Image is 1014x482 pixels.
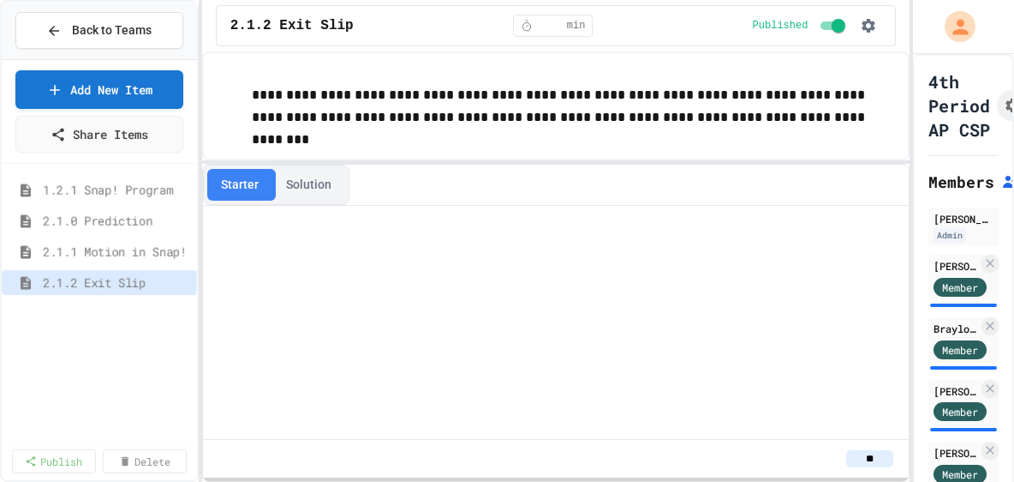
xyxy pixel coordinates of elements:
div: Admin [933,228,966,243]
span: Published [753,19,808,33]
span: min [567,19,586,33]
h1: 4th Period AP CSP [928,69,990,142]
span: Member [942,280,978,295]
span: Back to Teams [72,21,152,39]
div: [PERSON_NAME] [933,211,993,226]
a: Publish [12,449,96,473]
h2: Members [928,170,994,194]
span: 2.1.2 Exit Slip [230,15,354,36]
div: My Account [927,7,980,46]
div: [PERSON_NAME] [933,258,978,274]
button: Back to Teams [15,12,183,49]
span: 2.1.0 Prediction [43,212,190,230]
iframe: chat widget [942,413,997,465]
span: Member [942,467,978,482]
div: Content is published and visible to students [753,15,850,36]
button: Solution [272,169,345,201]
a: Share Items [15,116,183,153]
div: Braylon Ball [933,321,978,336]
iframe: chat widget [872,339,997,412]
span: 2.1.1 Motion in Snap! [43,243,190,261]
a: Add New Item [15,70,183,109]
div: [PERSON_NAME] [933,445,978,461]
span: 1.2.1 Snap! Program [43,181,190,199]
button: Starter [207,169,272,201]
span: Member [942,404,978,419]
span: 2.1.2 Exit Slip [43,274,190,292]
a: Delete [103,449,187,473]
iframe: Snap! Programming Environment [203,206,910,446]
